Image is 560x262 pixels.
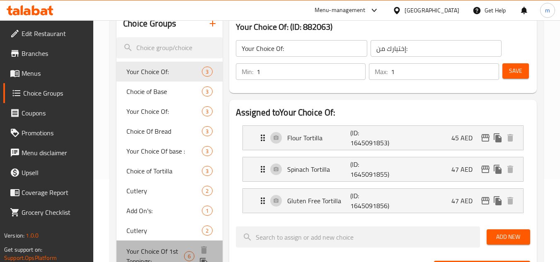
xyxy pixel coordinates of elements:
[236,20,530,34] h3: Your Choice Of: (ID: 882063)
[350,128,393,148] p: (ID: 1645091853)
[202,67,212,77] div: Choices
[545,6,550,15] span: m
[202,108,212,115] span: 3
[116,121,222,141] div: Choice Of Bread3
[202,226,212,236] div: Choices
[126,166,202,176] span: Choice of Tortilla
[3,24,94,43] a: Edit Restaurant
[479,163,492,175] button: edit
[116,82,222,101] div: Chocie of Base3
[116,201,222,221] div: Add On's:1
[202,146,212,156] div: Choices
[236,226,480,248] input: search
[492,163,504,175] button: duplicate
[202,127,212,135] span: 3
[236,185,530,216] li: Expand
[3,103,94,123] a: Coupons
[287,196,351,206] p: Gluten Free Tortilla
[287,164,351,174] p: Spinach Tortilla
[375,67,388,77] p: Max:
[116,181,222,201] div: Cutlery2
[504,195,516,207] button: delete
[479,132,492,144] button: edit
[3,83,94,103] a: Choice Groups
[116,101,222,121] div: Your Choice Of:3
[202,147,212,155] span: 3
[126,106,202,116] span: Your Choice Of:
[22,128,87,138] span: Promotions
[126,126,202,136] span: Choice Of Bread
[487,229,530,245] button: Add New
[126,146,202,156] span: Your Choice Of base :
[3,143,94,163] a: Menu disclaimer
[22,168,87,178] span: Upsell
[202,167,212,175] span: 3
[492,132,504,144] button: duplicate
[126,226,202,236] span: Cutlery
[184,252,194,260] span: 6
[202,106,212,116] div: Choices
[493,232,524,242] span: Add New
[3,123,94,143] a: Promotions
[22,29,87,38] span: Edit Restaurant
[504,163,516,175] button: delete
[479,195,492,207] button: edit
[202,87,212,96] div: Choices
[22,207,87,217] span: Grocery Checklist
[22,68,87,78] span: Menus
[126,87,202,96] span: Chocie of Base
[451,196,479,206] p: 47 AED
[243,126,523,150] div: Expand
[405,6,459,15] div: [GEOGRAPHIC_DATA]
[116,141,222,161] div: Your Choice Of base :3
[451,133,479,143] p: 45 AED
[3,63,94,83] a: Menus
[451,164,479,174] p: 47 AED
[502,63,529,79] button: Save
[202,88,212,96] span: 3
[126,186,202,196] span: Cutlery
[22,148,87,158] span: Menu disclaimer
[123,17,176,30] h2: Choice Groups
[23,88,87,98] span: Choice Groups
[3,202,94,222] a: Grocery Checklist
[202,166,212,176] div: Choices
[202,206,212,216] div: Choices
[202,126,212,136] div: Choices
[350,191,393,211] p: (ID: 1645091856)
[243,157,523,181] div: Expand
[3,183,94,202] a: Coverage Report
[116,62,222,82] div: Your Choice Of:3
[492,195,504,207] button: duplicate
[243,189,523,213] div: Expand
[202,68,212,76] span: 3
[4,230,24,241] span: Version:
[504,132,516,144] button: delete
[315,5,366,15] div: Menu-management
[22,187,87,197] span: Coverage Report
[22,48,87,58] span: Branches
[236,122,530,154] li: Expand
[26,230,39,241] span: 1.0.0
[350,159,393,179] p: (ID: 1645091855)
[116,221,222,240] div: Cutlery2
[202,207,212,215] span: 1
[126,206,202,216] span: Add On's:
[242,67,253,77] p: Min:
[184,251,194,261] div: Choices
[202,186,212,196] div: Choices
[126,67,202,77] span: Your Choice Of:
[116,161,222,181] div: Choice of Tortilla3
[3,43,94,63] a: Branches
[3,163,94,183] a: Upsell
[202,227,212,235] span: 2
[509,66,522,76] span: Save
[4,244,42,255] span: Get support on:
[202,187,212,195] span: 2
[287,133,351,143] p: Flour Tortilla
[236,154,530,185] li: Expand
[236,106,530,119] h2: Assigned to Your Choice Of:
[198,244,210,256] button: delete
[22,108,87,118] span: Coupons
[116,37,222,58] input: search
